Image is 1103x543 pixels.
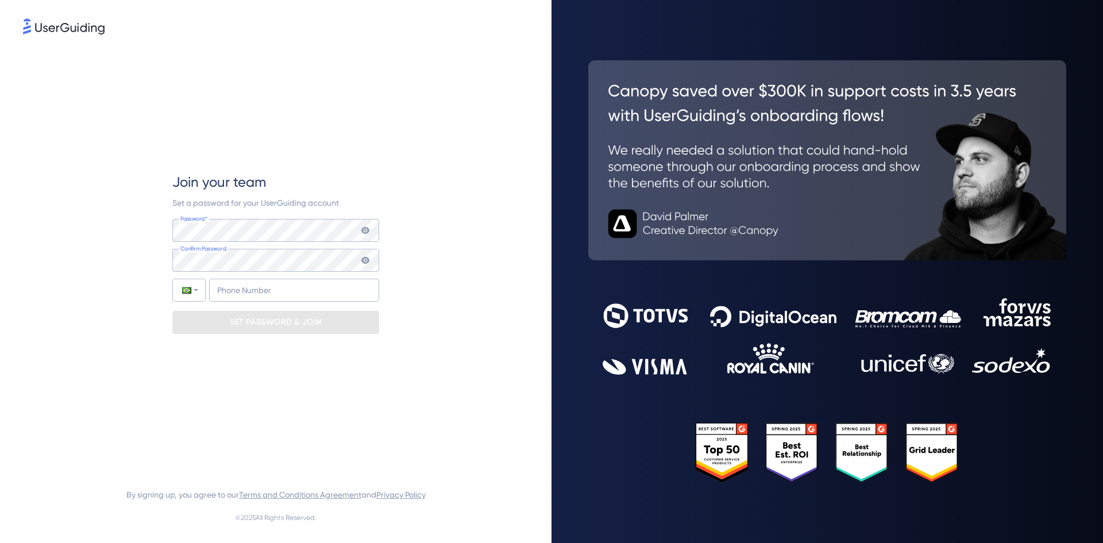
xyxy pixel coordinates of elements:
[376,490,426,499] a: Privacy Policy
[588,60,1066,260] img: 26c0aa7c25a843aed4baddd2b5e0fa68.svg
[603,298,1052,375] img: 9302ce2ac39453076f5bc0f2f2ca889b.svg
[209,279,379,302] input: Phone Number
[239,490,361,499] a: Terms and Conditions Agreement
[126,488,426,502] span: By signing up, you agree to our and
[172,198,339,207] span: Set a password for your UserGuiding account
[173,279,205,301] div: Brazil: + 55
[235,511,317,525] span: © 2025 All Rights Reserved.
[23,18,105,34] img: 8faab4ba6bc7696a72372aa768b0286c.svg
[230,313,322,332] p: SET PASSWORD & JOIN
[172,173,266,191] span: Join your team
[696,423,959,483] img: 25303e33045975176eb484905ab012ff.svg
